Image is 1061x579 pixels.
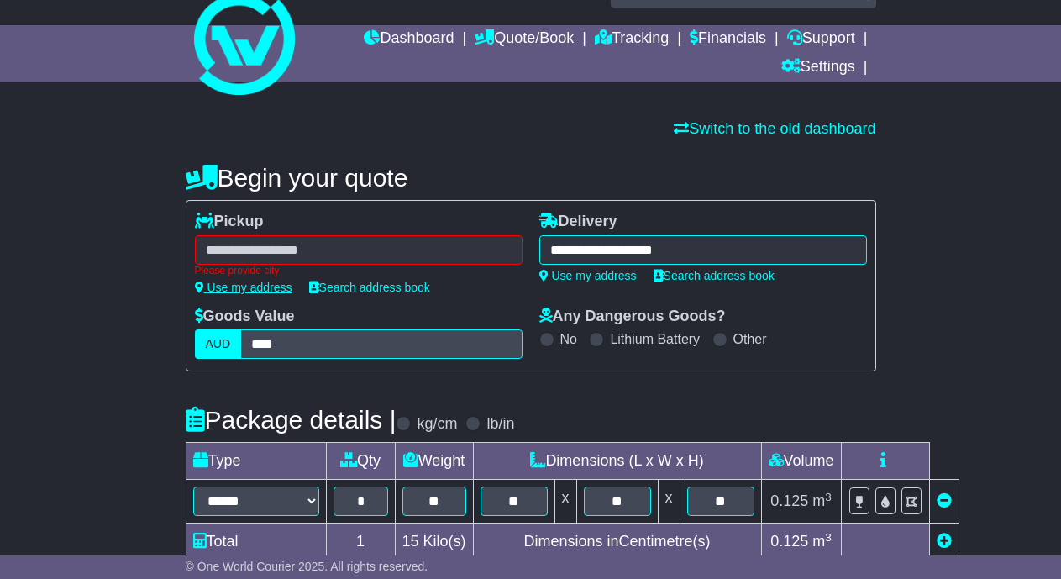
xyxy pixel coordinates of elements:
[195,308,295,326] label: Goods Value
[186,560,428,573] span: © One World Courier 2025. All rights reserved.
[825,491,832,503] sup: 3
[812,533,832,550] span: m
[770,492,808,509] span: 0.125
[781,54,855,82] a: Settings
[195,213,264,231] label: Pickup
[825,531,832,544] sup: 3
[674,120,875,137] a: Switch to the old dashboard
[395,524,473,561] td: Kilo(s)
[417,415,457,434] label: kg/cm
[473,524,761,561] td: Dimensions in Centimetre(s)
[195,265,523,276] div: Please provide city
[539,213,617,231] label: Delivery
[654,269,775,282] a: Search address book
[402,533,419,550] span: 15
[309,281,430,294] a: Search address book
[595,25,669,54] a: Tracking
[937,492,952,509] a: Remove this item
[186,443,326,480] td: Type
[326,524,395,561] td: 1
[539,308,726,326] label: Any Dangerous Goods?
[395,443,473,480] td: Weight
[539,269,637,282] a: Use my address
[560,331,577,347] label: No
[787,25,855,54] a: Support
[486,415,514,434] label: lb/in
[937,533,952,550] a: Add new item
[554,480,576,524] td: x
[658,480,680,524] td: x
[364,25,454,54] a: Dashboard
[186,164,876,192] h4: Begin your quote
[195,281,292,294] a: Use my address
[770,533,808,550] span: 0.125
[610,331,700,347] label: Lithium Battery
[475,25,574,54] a: Quote/Book
[186,524,326,561] td: Total
[812,492,832,509] span: m
[473,443,761,480] td: Dimensions (L x W x H)
[690,25,766,54] a: Financials
[733,331,767,347] label: Other
[186,406,397,434] h4: Package details |
[326,443,395,480] td: Qty
[761,443,841,480] td: Volume
[195,329,242,359] label: AUD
